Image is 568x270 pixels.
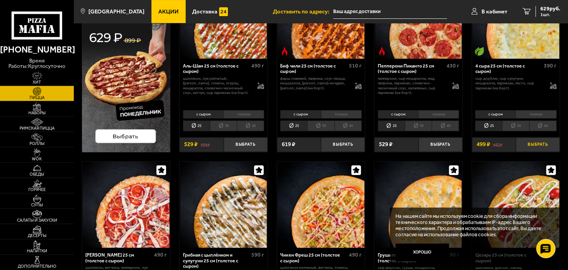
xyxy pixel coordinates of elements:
[223,110,264,119] li: тонкое
[475,76,543,91] p: сыр дорблю, сыр сулугуни, моцарелла, пармезан, песто, сыр пармезан (на борт).
[515,110,556,119] li: тонкое
[334,120,362,131] li: 40
[349,252,362,258] span: 490 г
[183,120,210,131] li: 25
[374,161,462,248] a: Груша горгондзола 25 см (толстое с сыром)
[475,63,541,75] div: 4 сыра 25 см (толстое с сыром)
[282,142,295,147] span: 619 ₽
[405,120,432,131] li: 30
[183,76,251,95] p: цыпленок, лук репчатый, [PERSON_NAME], томаты, огурец, моцарелла, сливочно-чесночный соус, кетчуп...
[280,110,321,119] li: с сыром
[280,252,347,264] div: Чикен Фреш 25 см (толстое с сыром)
[475,47,483,56] img: Вегетарианское блюдо
[395,213,550,238] p: На нашем сайте мы используем cookie для сбора информации технического характера и обрабатываем IP...
[219,7,228,16] img: 15daf4d41897b9f0e9f617042186c801.svg
[88,9,144,15] span: [GEOGRAPHIC_DATA]
[375,161,462,248] img: Груша горгондзола 25 см (толстое с сыром)
[419,137,462,152] button: Выбрать
[307,120,334,131] li: 30
[154,252,167,258] span: 490 г
[280,76,349,91] p: фарш говяжий, паприка, соус-пицца, моцарелла, [PERSON_NAME]-кочудян, [PERSON_NAME] (на борт).
[224,137,267,152] button: Выбрать
[251,63,264,69] span: 490 г
[210,120,237,131] li: 30
[321,110,362,119] li: тонкое
[280,47,289,56] img: Острое блюдо
[251,252,264,258] span: 590 г
[516,137,560,152] button: Выбрать
[475,110,515,119] li: с сыром
[377,47,386,56] img: Острое блюдо
[477,142,490,147] span: 499 ₽
[349,63,362,69] span: 510 г
[280,63,347,75] div: Биф чили 25 см (толстое с сыром)
[192,9,218,15] span: Доставка
[237,120,264,131] li: 40
[321,137,365,152] button: Выбрать
[502,120,529,131] li: 30
[179,161,267,248] a: Грибная с цыплёнком и сулугуни 25 см (толстое с сыром)
[183,110,223,119] li: с сыром
[277,161,364,248] img: Чикен Фреш 25 см (толстое с сыром)
[378,120,405,131] li: 25
[333,5,447,19] input: Ваш адрес доставки
[280,120,307,131] li: 25
[482,9,507,15] span: В кабинет
[395,244,449,261] button: Хорошо
[432,120,459,131] li: 40
[540,6,560,12] span: 629 руб.
[378,76,446,95] p: пепперони, сыр Моцарелла, мед, паприка, пармезан, сливочно-чесночный соус, халапеньо, сыр пармеза...
[180,161,267,248] img: Грибная с цыплёнком и сулугуни 25 см (толстое с сыром)
[529,120,556,131] li: 40
[475,120,502,131] li: 25
[544,63,556,69] span: 390 г
[273,9,333,15] span: Доставить по адресу:
[378,252,444,264] div: Груша горгондзола 25 см (толстое с сыром)
[418,110,459,119] li: тонкое
[158,9,179,15] span: Акции
[379,142,392,147] span: 529 ₽
[446,63,459,69] span: 430 г
[540,12,560,17] span: 1 шт.
[493,142,502,147] s: 562 ₽
[201,142,210,147] s: 595 ₽
[83,161,169,248] img: Петровская 25 см (толстое с сыром)
[183,252,249,269] div: Грибная с цыплёнком и сулугуни 25 см (толстое с сыром)
[378,110,418,119] li: с сыром
[85,252,152,264] div: [PERSON_NAME] 25 см (толстое с сыром)
[82,161,170,248] a: Петровская 25 см (толстое с сыром)
[183,63,249,75] div: Аль-Шам 25 см (толстое с сыром)
[378,63,444,75] div: Пепперони Пиканто 25 см (толстое с сыром)
[472,161,559,248] img: Цезарь 25 см (толстое с сыром)
[184,142,198,147] span: 529 ₽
